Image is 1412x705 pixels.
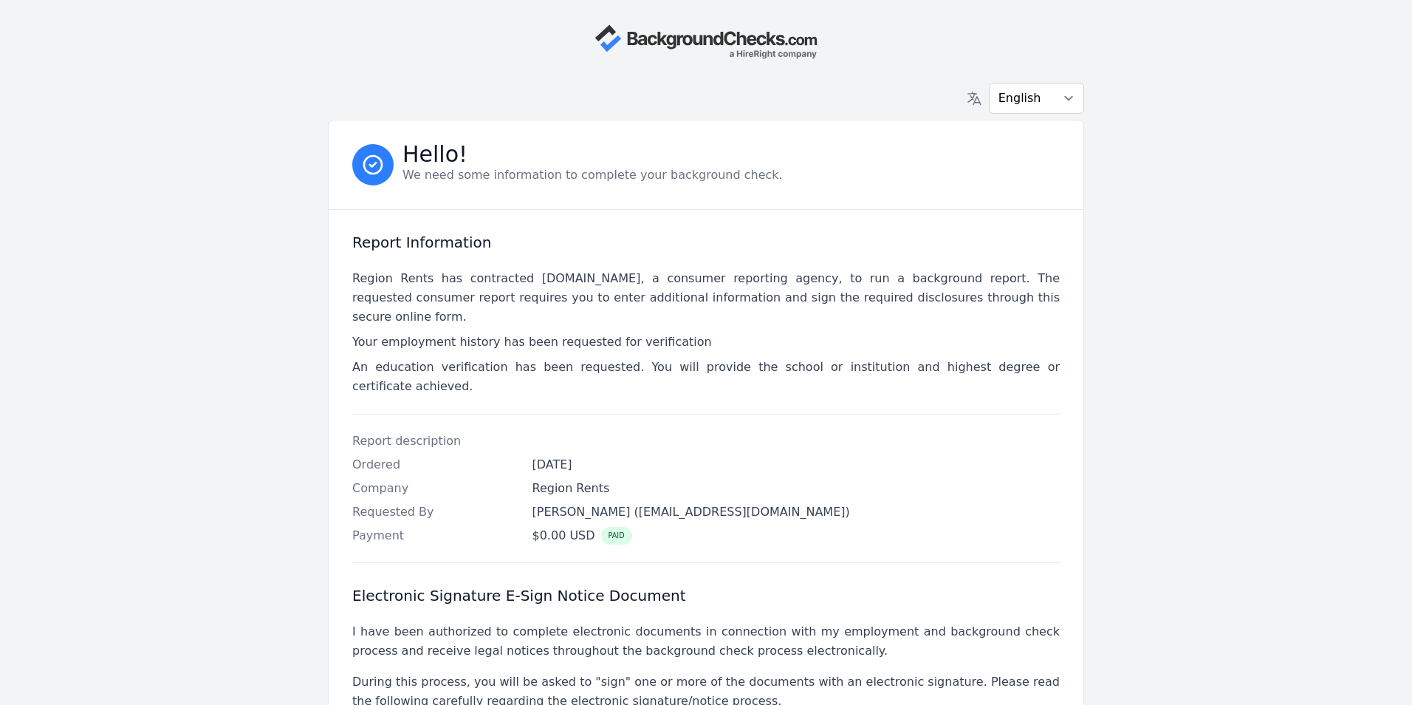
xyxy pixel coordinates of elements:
dd: Region Rents [532,480,1060,497]
img: Company Logo [594,24,818,59]
p: An education verification has been requested. You will provide the school or institution and high... [352,358,1060,396]
h3: Electronic Signature E-Sign Notice Document [352,587,1060,604]
h3: Report Information [352,234,1060,251]
h3: Hello! [402,146,783,163]
dt: Report description [352,432,521,450]
dt: Company [352,480,521,497]
dt: Requested By [352,503,521,521]
span: PAID [601,527,632,545]
dt: Payment [352,527,521,545]
p: I have been authorized to complete electronic documents in connection with my employment and back... [352,622,1060,661]
p: Region Rents has contracted [DOMAIN_NAME], a consumer reporting agency, to run a background repor... [352,269,1060,327]
dt: Ordered [352,456,521,474]
div: $0.00 USD [532,527,632,545]
dd: [DATE] [532,456,1060,474]
dd: [PERSON_NAME] ([EMAIL_ADDRESS][DOMAIN_NAME]) [532,503,1060,521]
p: Your employment history has been requested for verification [352,333,1060,352]
p: We need some information to complete your background check. [402,166,783,184]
